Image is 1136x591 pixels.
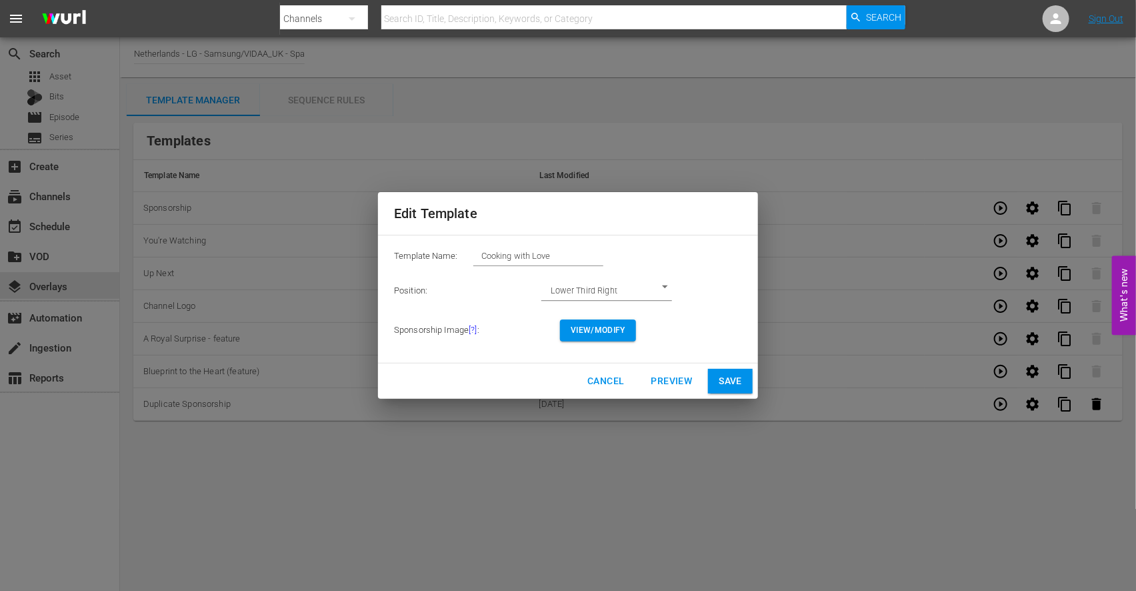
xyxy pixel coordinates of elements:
[541,281,672,302] div: Lower Third Right
[469,325,477,335] span: Updating the image takes effect immediately, regardless of whether the template is saved
[866,5,901,29] span: Search
[394,309,560,352] td: Sponsorship Image :
[32,3,96,35] img: ans4CAIJ8jUAAAAAAAAAAAAAAAAAAAAAAAAgQb4GAAAAAAAAAAAAAAAAAAAAAAAAJMjXAAAAAAAAAAAAAAAAAAAAAAAAgAT5G...
[1089,13,1123,24] a: Sign Out
[571,324,625,338] span: View/Modify
[719,373,742,390] span: Save
[1112,256,1136,336] button: Open Feedback Widget
[394,203,742,224] h2: Edit Template
[8,11,24,27] span: menu
[651,373,693,390] span: Preview
[394,273,560,309] td: Position:
[641,369,703,394] button: Preview
[394,251,457,261] span: Template Name:
[577,369,635,394] button: Cancel
[560,320,636,342] button: View/Modify
[708,369,753,394] button: Save
[587,373,624,390] span: Cancel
